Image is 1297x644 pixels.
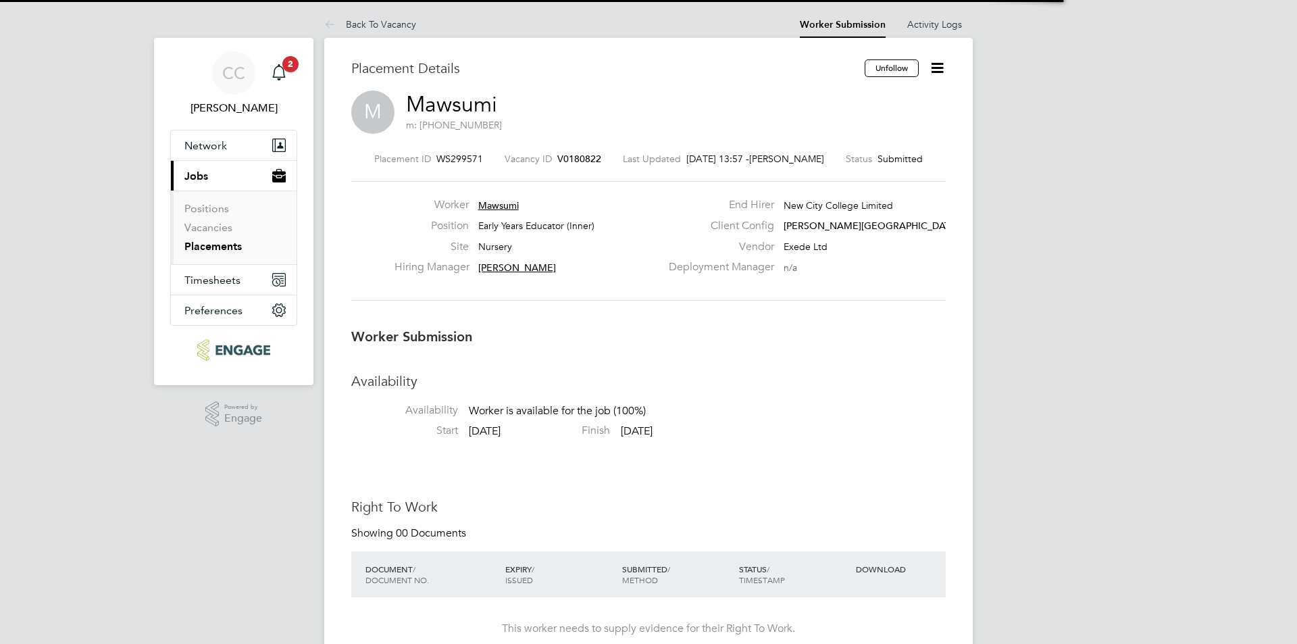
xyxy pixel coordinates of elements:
span: [PERSON_NAME] [749,153,824,165]
h3: Right To Work [351,498,946,516]
span: Timesheets [184,274,240,287]
span: m: [PHONE_NUMBER] [406,119,502,131]
span: Jobs [184,170,208,182]
span: ISSUED [505,574,533,585]
span: [DATE] [621,424,653,438]
span: Worker is available for the job (100%) [469,405,646,418]
a: Worker Submission [800,19,886,30]
a: Back To Vacancy [324,18,416,30]
span: Carol Commin [170,100,297,116]
span: M [351,91,395,134]
span: / [667,564,670,574]
label: Vendor [661,240,774,254]
span: DOCUMENT NO. [365,574,429,585]
a: Activity Logs [907,18,962,30]
button: Unfollow [865,59,919,77]
label: Placement ID [374,153,431,165]
button: Preferences [171,295,297,325]
span: / [413,564,415,574]
span: [DATE] 13:57 - [686,153,749,165]
h3: Placement Details [351,59,855,77]
span: [PERSON_NAME][GEOGRAPHIC_DATA] [784,220,959,232]
a: Powered byEngage [205,401,263,427]
label: Last Updated [623,153,681,165]
a: Vacancies [184,221,232,234]
a: Positions [184,202,229,215]
label: Position [395,219,469,233]
label: End Hirer [661,198,774,212]
button: Jobs [171,161,297,191]
img: ncclondon-logo-retina.png [197,339,270,361]
label: Finish [503,424,610,438]
a: CC[PERSON_NAME] [170,51,297,116]
span: [DATE] [469,424,501,438]
span: Mawsumi [478,199,519,212]
a: 2 [265,51,293,95]
div: This worker needs to supply evidence for their Right To Work. [365,622,932,636]
span: Submitted [878,153,923,165]
span: Exede Ltd [784,241,828,253]
span: / [767,564,769,574]
label: Client Config [661,219,774,233]
span: New City College Limited [784,199,893,212]
span: Powered by [224,401,262,413]
a: Go to home page [170,339,297,361]
b: Worker Submission [351,328,472,345]
span: V0180822 [557,153,601,165]
button: Network [171,130,297,160]
span: Network [184,139,227,152]
span: 2 [282,56,299,72]
button: Timesheets [171,265,297,295]
div: DOCUMENT [362,557,502,592]
label: Availability [351,403,458,418]
a: Mawsumi [406,91,497,118]
label: Status [846,153,872,165]
h3: Availability [351,372,946,390]
a: Placements [184,240,242,253]
span: METHOD [622,574,658,585]
span: Engage [224,413,262,424]
span: 00 Documents [396,526,466,540]
div: DOWNLOAD [853,557,946,581]
label: Vacancy ID [505,153,552,165]
span: [PERSON_NAME] [478,262,556,274]
span: CC [222,64,245,82]
label: Deployment Manager [661,260,774,274]
span: Preferences [184,304,243,317]
span: n/a [784,262,797,274]
label: Worker [395,198,469,212]
label: Start [351,424,458,438]
label: Hiring Manager [395,260,469,274]
span: Nursery [478,241,512,253]
div: Showing [351,526,469,541]
div: STATUS [736,557,853,592]
span: WS299571 [436,153,483,165]
nav: Main navigation [154,38,313,385]
label: Site [395,240,469,254]
div: SUBMITTED [619,557,736,592]
span: / [532,564,534,574]
span: TIMESTAMP [739,574,785,585]
div: Jobs [171,191,297,264]
span: Early Years Educator (Inner) [478,220,594,232]
div: EXPIRY [502,557,619,592]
